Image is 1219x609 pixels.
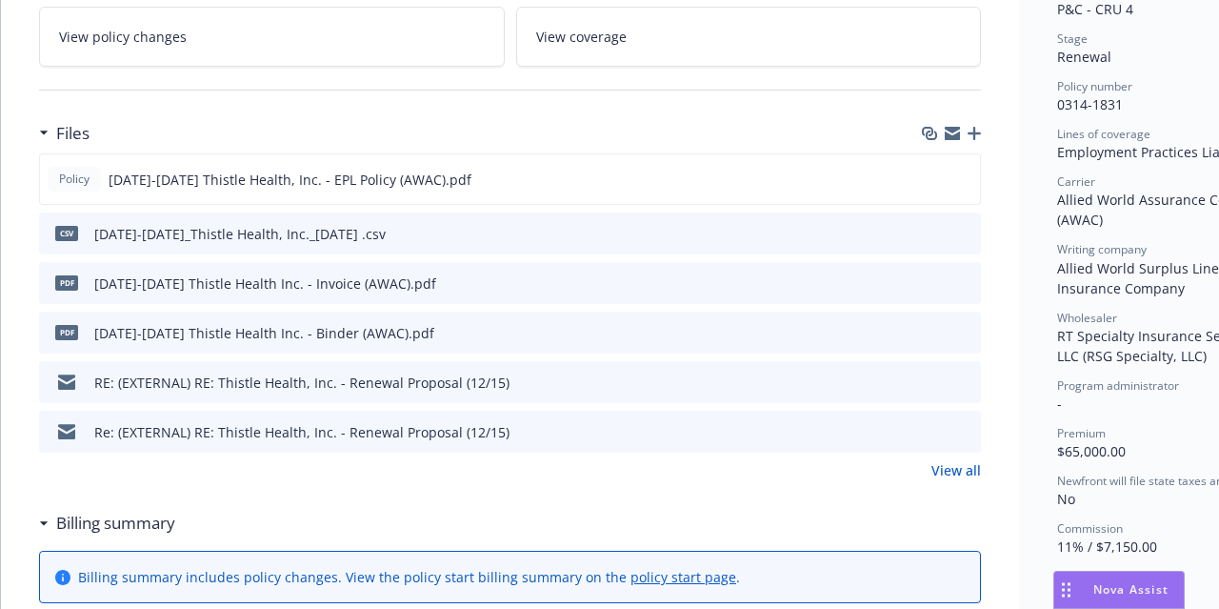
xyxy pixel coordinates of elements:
[1057,241,1147,257] span: Writing company
[55,325,78,339] span: pdf
[926,373,941,393] button: download file
[1057,310,1117,326] span: Wholesaler
[1053,571,1185,609] button: Nova Assist
[926,422,941,442] button: download file
[1054,572,1078,608] div: Drag to move
[1057,95,1123,113] span: 0314-1831
[956,274,973,294] button: preview file
[1093,581,1169,598] span: Nova Assist
[1057,48,1111,66] span: Renewal
[956,224,973,244] button: preview file
[1057,377,1179,394] span: Program administrator
[925,170,940,190] button: download file
[1057,425,1106,441] span: Premium
[1057,520,1123,537] span: Commission
[1057,490,1075,508] span: No
[926,274,941,294] button: download file
[39,121,90,146] div: Files
[956,373,973,393] button: preview file
[1057,126,1150,142] span: Lines of coverage
[1057,442,1126,460] span: $65,000.00
[78,567,740,587] div: Billing summary includes policy changes. View the policy start billing summary on the .
[956,422,973,442] button: preview file
[955,170,972,190] button: preview file
[55,275,78,290] span: pdf
[516,7,982,67] a: View coverage
[39,7,505,67] a: View policy changes
[59,27,187,47] span: View policy changes
[39,511,175,536] div: Billing summary
[56,121,90,146] h3: Files
[1057,395,1062,413] span: -
[56,511,175,536] h3: Billing summary
[630,568,736,586] a: policy start page
[94,422,510,442] div: Re: (EXTERNAL) RE: Thistle Health, Inc. - Renewal Proposal (12/15)
[94,224,386,244] div: [DATE]-[DATE]_Thistle Health, Inc._[DATE] .csv
[94,373,510,393] div: RE: (EXTERNAL) RE: Thistle Health, Inc. - Renewal Proposal (12/15)
[55,226,78,240] span: csv
[1057,30,1088,47] span: Stage
[94,323,434,343] div: [DATE]-[DATE] Thistle Health Inc. - Binder (AWAC).pdf
[926,224,941,244] button: download file
[1057,78,1132,94] span: Policy number
[536,27,627,47] span: View coverage
[94,274,436,294] div: [DATE]-[DATE] Thistle Health Inc. - Invoice (AWAC).pdf
[931,460,981,480] a: View all
[1057,173,1095,190] span: Carrier
[956,323,973,343] button: preview file
[55,171,93,188] span: Policy
[1057,538,1157,556] span: 11% / $7,150.00
[1057,568,1116,584] span: Policy term
[926,323,941,343] button: download file
[109,170,471,190] span: [DATE]-[DATE] Thistle Health, Inc. - EPL Policy (AWAC).pdf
